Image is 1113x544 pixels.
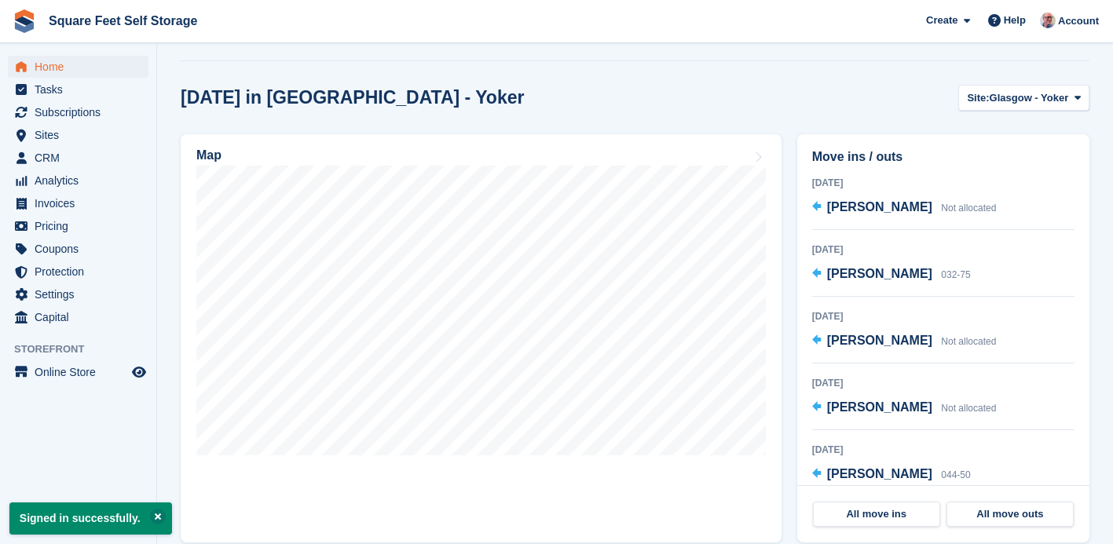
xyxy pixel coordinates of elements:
span: 044-50 [941,469,970,480]
a: [PERSON_NAME] 032-75 [812,265,971,285]
p: Signed in successfully. [9,502,172,535]
a: menu [8,147,148,169]
a: menu [8,238,148,260]
a: menu [8,170,148,192]
h2: [DATE] in [GEOGRAPHIC_DATA] - Yoker [181,87,524,108]
a: [PERSON_NAME] Not allocated [812,198,997,218]
div: [DATE] [812,443,1075,457]
h2: Move ins / outs [812,148,1075,166]
span: Not allocated [941,403,996,414]
a: menu [8,56,148,78]
span: Capital [35,306,129,328]
img: David Greer [1040,13,1056,28]
a: menu [8,78,148,100]
span: Analytics [35,170,129,192]
span: Storefront [14,341,156,357]
span: CRM [35,147,129,169]
span: [PERSON_NAME] [827,267,932,280]
a: menu [8,261,148,283]
span: Glasgow - Yoker [990,90,1069,106]
span: Site: [967,90,989,106]
a: [PERSON_NAME] Not allocated [812,331,997,352]
span: Sites [35,124,129,146]
a: Map [181,134,782,542]
span: [PERSON_NAME] [827,467,932,480]
a: menu [8,283,148,305]
a: [PERSON_NAME] 044-50 [812,465,971,485]
a: Preview store [130,363,148,382]
div: [DATE] [812,376,1075,390]
h2: Map [196,148,222,162]
button: Site: Glasgow - Yoker [958,85,1089,111]
div: [DATE] [812,309,1075,323]
span: Account [1058,13,1099,29]
a: All move outs [946,502,1074,527]
span: Coupons [35,238,129,260]
a: menu [8,101,148,123]
a: menu [8,124,148,146]
img: stora-icon-8386f47178a22dfd0bd8f6a31ec36ba5ce8667c1dd55bd0f319d3a0aa187defe.svg [13,9,36,33]
a: menu [8,361,148,383]
a: All move ins [813,502,940,527]
span: Tasks [35,78,129,100]
span: Create [926,13,957,28]
a: Square Feet Self Storage [42,8,203,34]
span: Protection [35,261,129,283]
a: menu [8,306,148,328]
span: 032-75 [941,269,970,280]
span: [PERSON_NAME] [827,400,932,414]
span: [PERSON_NAME] [827,200,932,214]
a: menu [8,192,148,214]
a: [PERSON_NAME] Not allocated [812,398,997,418]
a: menu [8,215,148,237]
span: Online Store [35,361,129,383]
span: Settings [35,283,129,305]
span: Not allocated [941,336,996,347]
span: Help [1004,13,1026,28]
span: Subscriptions [35,101,129,123]
div: [DATE] [812,243,1075,257]
span: Home [35,56,129,78]
span: Pricing [35,215,129,237]
span: Invoices [35,192,129,214]
span: [PERSON_NAME] [827,334,932,347]
span: Not allocated [941,203,996,214]
div: [DATE] [812,176,1075,190]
